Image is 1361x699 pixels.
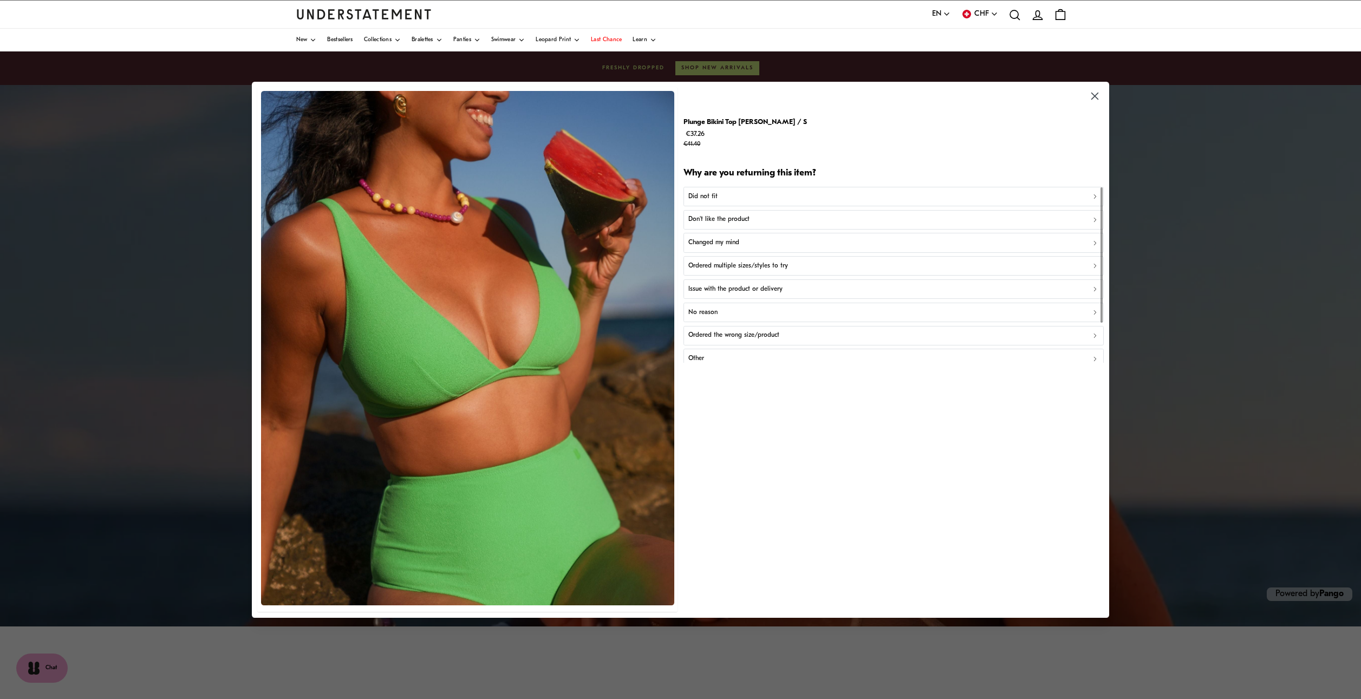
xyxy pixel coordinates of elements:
[683,141,700,147] strike: €41.40
[974,8,989,20] span: CHF
[961,8,998,20] button: CHF
[683,116,807,127] p: Plunge Bikini Top [PERSON_NAME] / S
[412,29,442,51] a: Bralettes
[688,330,779,341] p: Ordered the wrong size/product
[327,29,353,51] a: Bestsellers
[412,37,433,43] span: Bralettes
[683,210,1104,229] button: Don't like the product
[296,29,317,51] a: New
[453,29,480,51] a: Panties
[683,186,1104,206] button: Did not fit
[683,128,807,149] p: €37.26
[683,233,1104,252] button: Changed my mind
[364,29,401,51] a: Collections
[932,8,950,20] button: EN
[683,279,1104,299] button: Issue with the product or delivery
[591,29,622,51] a: Last Chance
[688,238,739,248] p: Changed my mind
[536,37,571,43] span: Leopard Print
[591,37,622,43] span: Last Chance
[688,214,749,225] p: Don't like the product
[491,29,525,51] a: Swimwear
[364,37,392,43] span: Collections
[683,256,1104,276] button: Ordered multiple sizes/styles to try
[683,302,1104,322] button: No reason
[633,37,647,43] span: Learn
[688,284,782,294] p: Issue with the product or delivery
[453,37,471,43] span: Panties
[688,261,787,271] p: Ordered multiple sizes/styles to try
[683,167,1104,179] h2: Why are you returning this item?
[261,90,674,605] img: 224_2c13e320-fd47-4428-99fc-888283050e0e.jpg
[688,307,717,317] p: No reason
[633,29,656,51] a: Learn
[688,191,717,201] p: Did not fit
[688,354,704,364] p: Other
[932,8,941,20] span: EN
[296,9,432,19] a: Understatement Homepage
[536,29,580,51] a: Leopard Print
[491,37,516,43] span: Swimwear
[296,37,308,43] span: New
[327,37,353,43] span: Bestsellers
[683,349,1104,368] button: Other
[683,325,1104,345] button: Ordered the wrong size/product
